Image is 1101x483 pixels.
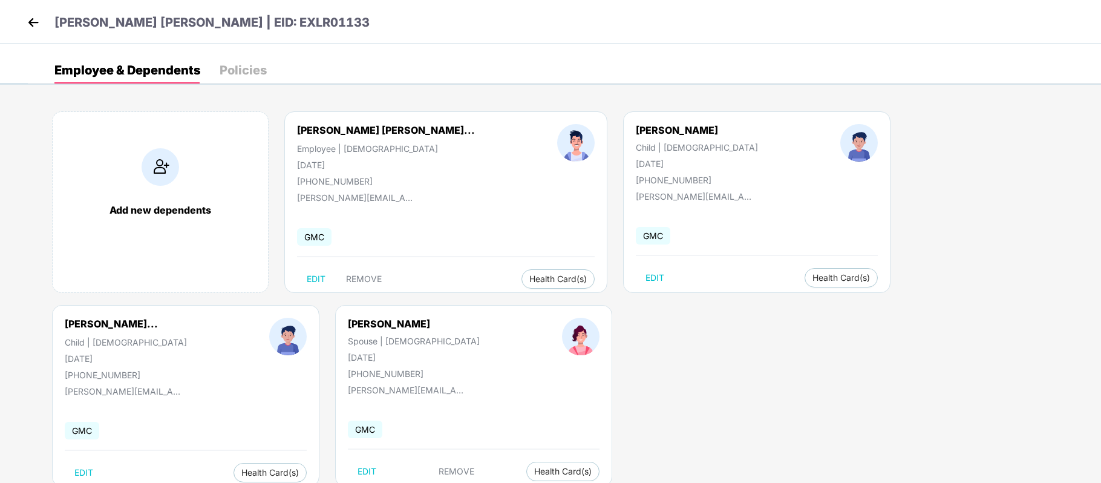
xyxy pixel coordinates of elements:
[336,269,391,289] button: REMOVE
[812,275,870,281] span: Health Card(s)
[65,353,187,364] div: [DATE]
[307,274,325,284] span: EDIT
[65,386,186,396] div: [PERSON_NAME][EMAIL_ADDRESS][DOMAIN_NAME]
[526,462,600,481] button: Health Card(s)
[65,463,103,482] button: EDIT
[562,318,600,355] img: profileImage
[297,176,475,186] div: [PHONE_NUMBER]
[234,463,307,482] button: Health Card(s)
[65,422,99,439] span: GMC
[348,462,386,481] button: EDIT
[65,318,158,330] div: [PERSON_NAME]...
[54,64,200,76] div: Employee & Dependents
[636,227,670,245] span: GMC
[636,175,758,185] div: [PHONE_NUMBER]
[348,318,480,330] div: [PERSON_NAME]
[429,462,484,481] button: REMOVE
[297,192,418,203] div: [PERSON_NAME][EMAIL_ADDRESS][DOMAIN_NAME]
[74,468,93,478] span: EDIT
[24,13,42,31] img: back
[54,13,370,32] p: [PERSON_NAME] [PERSON_NAME] | EID: EXLR01133
[529,276,587,282] span: Health Card(s)
[348,352,480,363] div: [DATE]
[65,337,187,347] div: Child | [DEMOGRAPHIC_DATA]
[358,467,376,476] span: EDIT
[241,470,299,476] span: Health Card(s)
[636,191,757,202] div: [PERSON_NAME][EMAIL_ADDRESS][DOMAIN_NAME]
[439,467,474,476] span: REMOVE
[805,268,878,287] button: Health Card(s)
[636,159,758,169] div: [DATE]
[348,369,480,379] div: [PHONE_NUMBER]
[348,336,480,346] div: Spouse | [DEMOGRAPHIC_DATA]
[220,64,267,76] div: Policies
[636,142,758,153] div: Child | [DEMOGRAPHIC_DATA]
[269,318,307,355] img: profileImage
[348,421,382,438] span: GMC
[142,148,179,186] img: addIcon
[636,268,674,287] button: EDIT
[840,124,878,162] img: profileImage
[65,204,256,216] div: Add new dependents
[557,124,595,162] img: profileImage
[346,274,382,284] span: REMOVE
[534,468,592,475] span: Health Card(s)
[297,143,475,154] div: Employee | [DEMOGRAPHIC_DATA]
[521,269,595,289] button: Health Card(s)
[297,228,332,246] span: GMC
[636,124,758,136] div: [PERSON_NAME]
[297,160,475,170] div: [DATE]
[297,124,475,136] div: [PERSON_NAME] [PERSON_NAME]...
[65,370,187,380] div: [PHONE_NUMBER]
[348,385,469,395] div: [PERSON_NAME][EMAIL_ADDRESS][DOMAIN_NAME]
[645,273,664,283] span: EDIT
[297,269,335,289] button: EDIT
